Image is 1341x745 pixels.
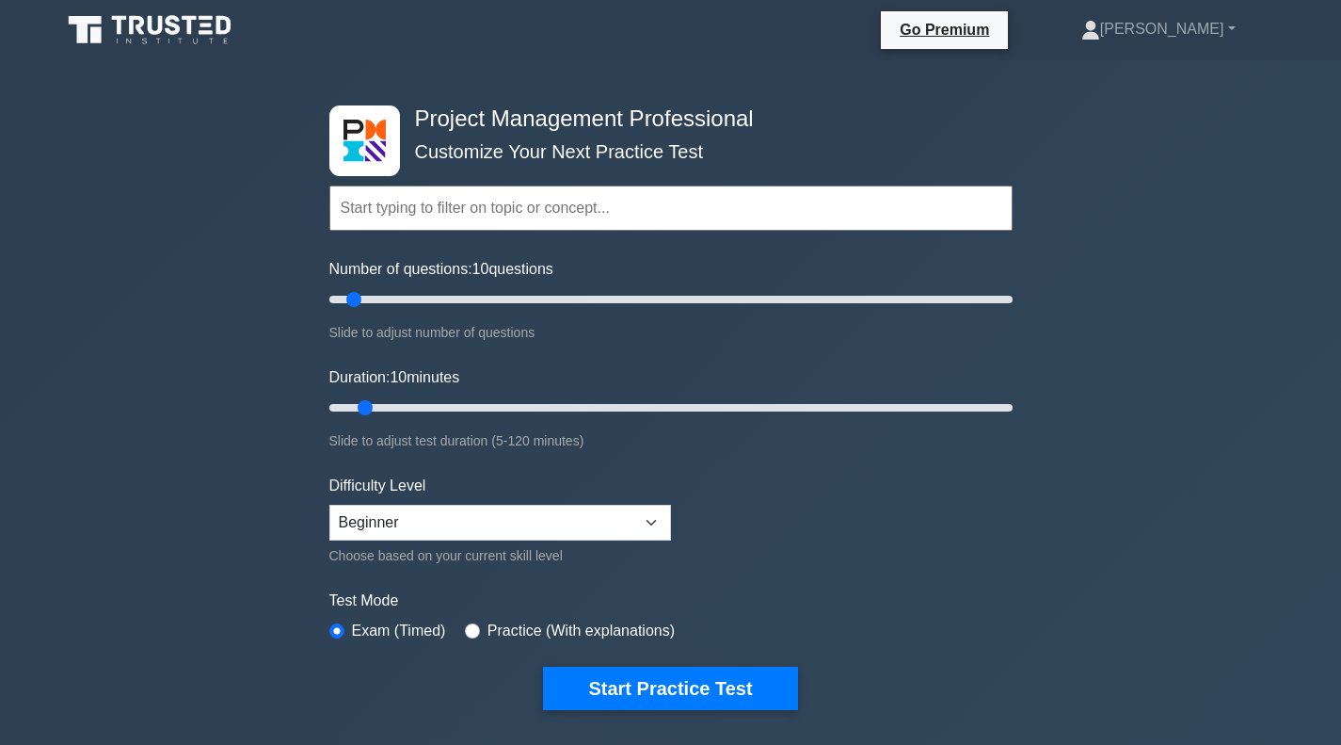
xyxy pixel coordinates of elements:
label: Test Mode [329,590,1013,612]
input: Start typing to filter on topic or concept... [329,186,1013,231]
label: Duration: minutes [329,366,460,389]
span: 10 [472,261,489,277]
div: Slide to adjust number of questions [329,321,1013,344]
h4: Project Management Professional [407,105,920,133]
label: Difficulty Level [329,475,426,497]
a: [PERSON_NAME] [1036,10,1281,48]
label: Practice (With explanations) [487,620,675,642]
div: Slide to adjust test duration (5-120 minutes) [329,429,1013,452]
label: Exam (Timed) [352,620,446,642]
div: Choose based on your current skill level [329,544,671,567]
span: 10 [390,369,407,385]
a: Go Premium [888,18,1000,41]
button: Start Practice Test [543,667,797,710]
label: Number of questions: questions [329,258,553,281]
